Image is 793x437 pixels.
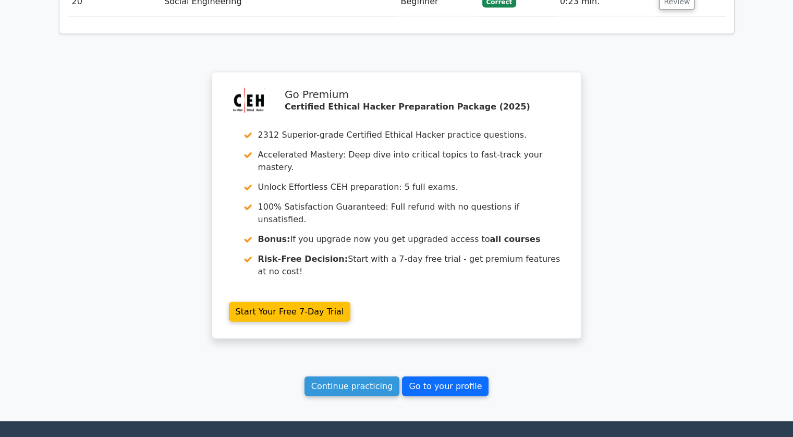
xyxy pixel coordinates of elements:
a: Go to your profile [402,377,489,396]
a: Start Your Free 7-Day Trial [229,302,351,322]
a: Continue practicing [304,377,400,396]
